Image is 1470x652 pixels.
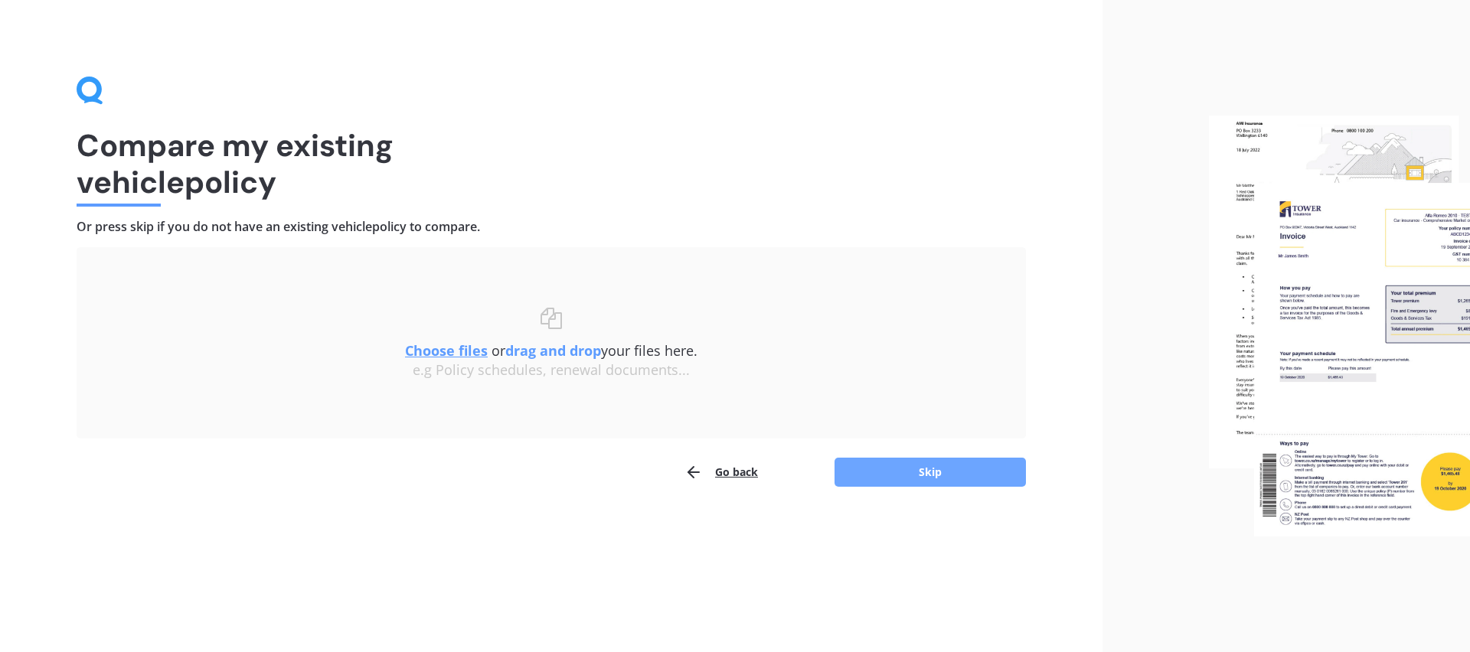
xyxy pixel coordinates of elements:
[77,219,1026,235] h4: Or press skip if you do not have an existing vehicle policy to compare.
[505,341,601,360] b: drag and drop
[107,362,995,379] div: e.g Policy schedules, renewal documents...
[405,341,697,360] span: or your files here.
[1209,116,1470,536] img: files.webp
[77,127,1026,200] h1: Compare my existing vehicle policy
[684,457,758,487] button: Go back
[835,458,1026,487] button: Skip
[405,341,488,360] u: Choose files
